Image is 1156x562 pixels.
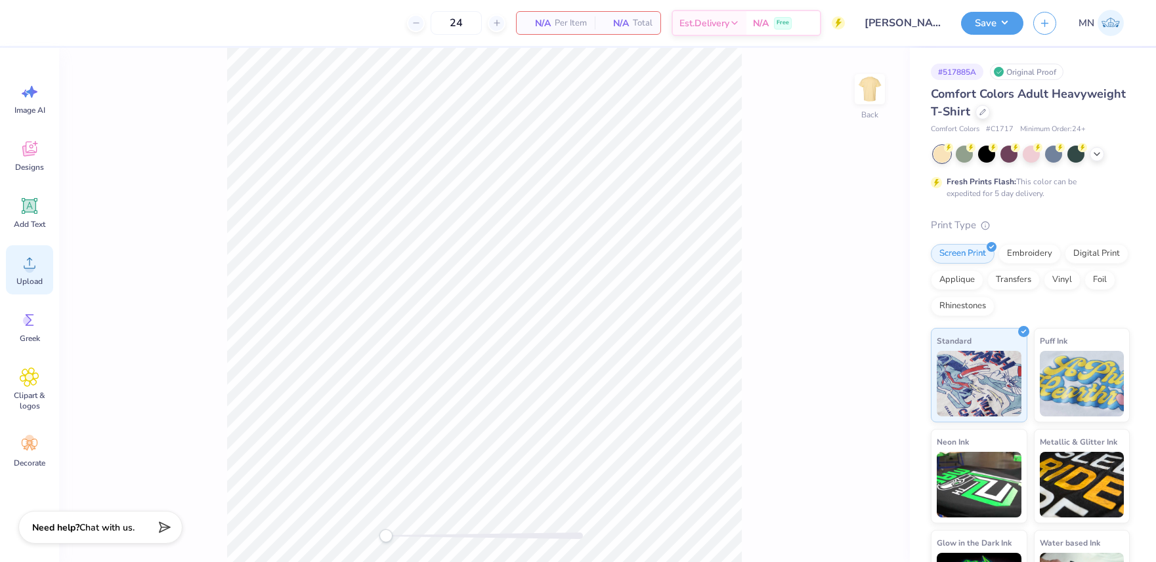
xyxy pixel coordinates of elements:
[8,390,51,411] span: Clipart & logos
[32,521,79,534] strong: Need help?
[937,351,1021,416] img: Standard
[1098,10,1124,36] img: Mark Navarro
[998,244,1061,264] div: Embroidery
[1020,124,1086,135] span: Minimum Order: 24 +
[379,529,393,542] div: Accessibility label
[1040,536,1100,550] span: Water based Ink
[753,16,769,30] span: N/A
[857,76,883,102] img: Back
[1073,10,1130,36] a: MN
[931,124,979,135] span: Comfort Colors
[931,244,995,264] div: Screen Print
[1079,16,1094,31] span: MN
[937,452,1021,517] img: Neon Ink
[15,162,44,172] span: Designs
[931,218,1130,233] div: Print Type
[431,11,482,35] input: – –
[1065,244,1128,264] div: Digital Print
[16,276,43,287] span: Upload
[931,270,983,290] div: Applique
[947,176,1108,199] div: This color can be expedited for 5 day delivery.
[931,64,983,80] div: # 517885A
[937,536,1012,550] span: Glow in the Dark Ink
[931,296,995,316] div: Rhinestones
[937,334,972,348] span: Standard
[986,124,1014,135] span: # C1717
[855,10,951,36] input: Untitled Design
[777,18,789,28] span: Free
[990,64,1063,80] div: Original Proof
[1040,435,1117,449] span: Metallic & Glitter Ink
[1040,334,1067,348] span: Puff Ink
[79,521,135,534] span: Chat with us.
[633,16,653,30] span: Total
[20,333,40,344] span: Greek
[931,86,1126,119] span: Comfort Colors Adult Heavyweight T-Shirt
[937,435,969,449] span: Neon Ink
[679,16,729,30] span: Est. Delivery
[1044,270,1081,290] div: Vinyl
[524,16,551,30] span: N/A
[961,12,1023,35] button: Save
[14,105,45,115] span: Image AI
[861,109,878,121] div: Back
[14,458,45,468] span: Decorate
[1084,270,1115,290] div: Foil
[603,16,629,30] span: N/A
[947,176,1016,187] strong: Fresh Prints Flash:
[987,270,1040,290] div: Transfers
[555,16,587,30] span: Per Item
[14,219,45,230] span: Add Text
[1040,351,1124,416] img: Puff Ink
[1040,452,1124,517] img: Metallic & Glitter Ink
